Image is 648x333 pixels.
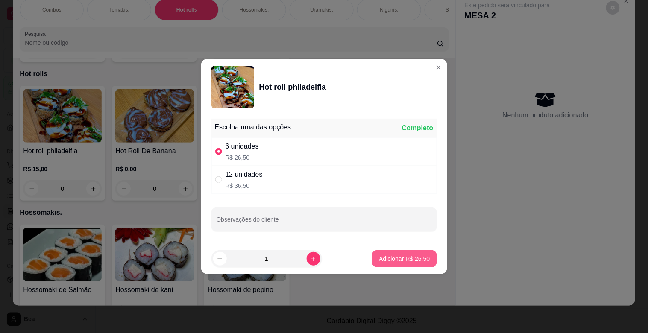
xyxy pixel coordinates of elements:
div: 6 unidades [226,141,259,152]
button: Close [432,61,446,74]
button: increase-product-quantity [307,252,320,266]
div: Completo [402,123,434,133]
input: Observações do cliente [217,219,432,227]
p: R$ 36,50 [226,181,263,190]
button: Adicionar R$ 26,50 [372,250,437,267]
p: R$ 26,50 [226,153,259,162]
p: Adicionar R$ 26,50 [379,254,430,263]
img: product-image [211,66,254,108]
div: Hot roll philadelfia [259,81,326,93]
button: decrease-product-quantity [213,252,227,266]
div: 12 unidades [226,169,263,180]
div: Escolha uma das opções [215,122,291,132]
